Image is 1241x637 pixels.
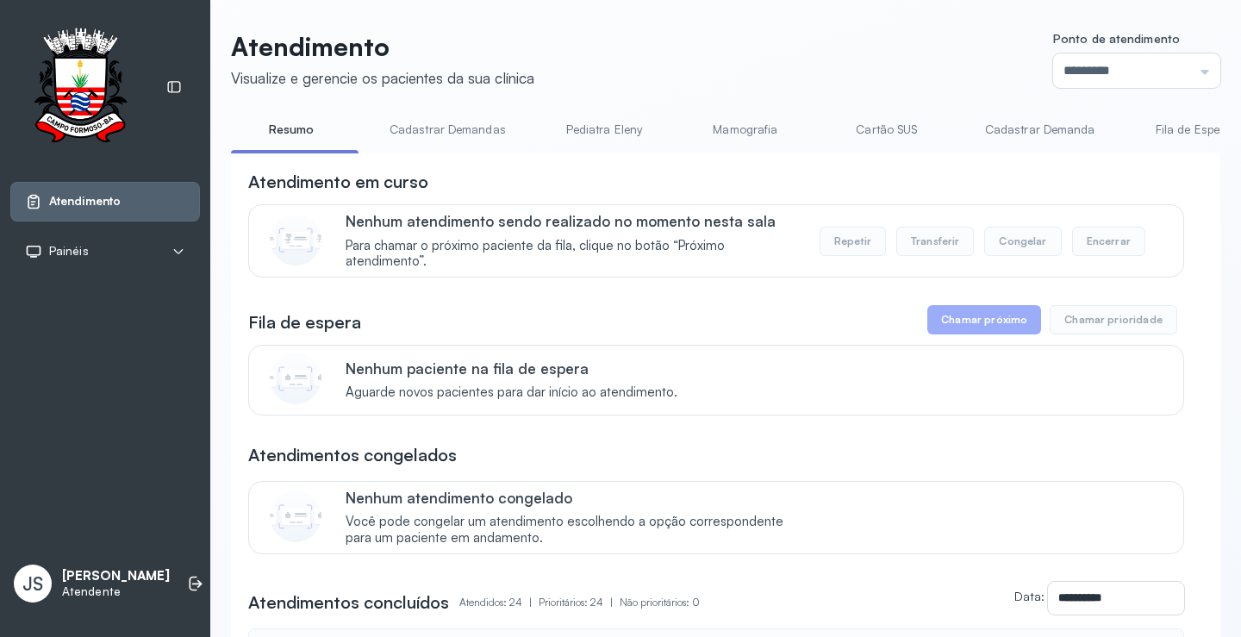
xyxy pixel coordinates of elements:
div: Visualize e gerencie os pacientes da sua clínica [231,69,534,87]
button: Chamar prioridade [1050,305,1177,334]
h3: Atendimento em curso [248,170,428,194]
button: Transferir [896,227,975,256]
span: Ponto de atendimento [1053,31,1180,46]
button: Chamar próximo [927,305,1041,334]
span: Atendimento [49,194,121,209]
h3: Fila de espera [248,310,361,334]
a: Resumo [231,116,352,144]
button: Congelar [984,227,1061,256]
h3: Atendimentos congelados [248,443,457,467]
img: Imagem de CalloutCard [270,214,321,265]
span: Aguarde novos pacientes para dar início ao atendimento. [346,384,677,401]
span: | [610,596,613,609]
a: Pediatra Eleny [544,116,664,144]
p: [PERSON_NAME] [62,568,170,584]
button: Repetir [820,227,886,256]
span: Para chamar o próximo paciente da fila, clique no botão “Próximo atendimento”. [346,238,801,271]
a: Cadastrar Demandas [372,116,523,144]
p: Atendidos: 24 [459,590,539,615]
img: Imagem de CalloutCard [270,353,321,404]
p: Nenhum atendimento sendo realizado no momento nesta sala [346,212,801,230]
label: Data: [1014,589,1045,603]
a: Atendimento [25,193,185,210]
h3: Atendimentos concluídos [248,590,449,615]
img: Imagem de CalloutCard [270,490,321,542]
a: Cadastrar Demanda [968,116,1113,144]
p: Não prioritários: 0 [620,590,700,615]
p: Atendimento [231,31,534,62]
a: Cartão SUS [826,116,947,144]
p: Nenhum atendimento congelado [346,489,801,507]
img: Logotipo do estabelecimento [18,28,142,147]
p: Atendente [62,584,170,599]
button: Encerrar [1072,227,1145,256]
p: Prioritários: 24 [539,590,620,615]
span: Painéis [49,244,89,259]
span: | [529,596,532,609]
p: Nenhum paciente na fila de espera [346,359,677,378]
span: Você pode congelar um atendimento escolhendo a opção correspondente para um paciente em andamento. [346,514,801,546]
a: Mamografia [685,116,806,144]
